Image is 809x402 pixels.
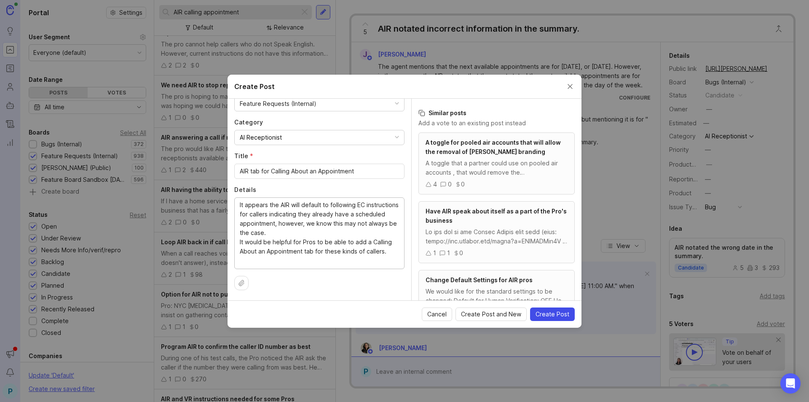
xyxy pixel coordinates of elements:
[426,276,533,283] span: Change Default Settings for AIR pros
[461,180,465,189] div: 0
[234,152,253,159] span: Title (required)
[448,180,452,189] div: 0
[536,310,569,318] span: Create Post
[240,133,282,142] div: AI Receptionist
[427,310,447,318] span: Cancel
[433,180,437,189] div: 4
[455,308,527,321] button: Create Post and New
[459,248,463,258] div: 0
[240,167,399,176] input: Short, descriptive title
[565,82,575,91] button: Close create post modal
[426,159,568,177] div: A toggle that a partner could use on pooled air accounts , that would remove the [PERSON_NAME] fr...
[418,119,575,127] p: Add a vote to an existing post instead
[426,287,568,305] div: We would like for the standard settings to be changed: Default for Human Verification: OFF How di...
[240,200,399,265] textarea: It appears the AIR will default to following EC instructions for callers indicating they already ...
[418,201,575,263] a: Have AIR speak about itself as a part of the Pro's businessLo ips dol si ame Consec Adipis elit s...
[234,81,275,92] h2: Create Post
[426,227,568,246] div: Lo ips dol si ame Consec Adipis elit sedd (eius: tempo://inc.utlabor.etd/magna?a=ENIMADMin4V ), q...
[418,109,575,117] h3: Similar posts
[418,270,575,323] a: Change Default Settings for AIR prosWe would like for the standard settings to be changed: Defaul...
[426,208,567,224] span: Have AIR speak about itself as a part of the Pro's business
[422,308,452,321] button: Cancel
[234,118,404,127] label: Category
[418,132,575,194] a: A toggle for pooled air accounts that will allow the removal of [PERSON_NAME] brandingA toggle th...
[461,310,521,318] span: Create Post and New
[234,186,404,194] label: Details
[530,308,575,321] button: Create Post
[240,99,316,108] div: Feature Requests (Internal)
[426,139,561,155] span: A toggle for pooled air accounts that will allow the removal of [PERSON_NAME] branding
[447,248,450,258] div: 1
[780,373,801,394] div: Open Intercom Messenger
[433,248,436,258] div: 1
